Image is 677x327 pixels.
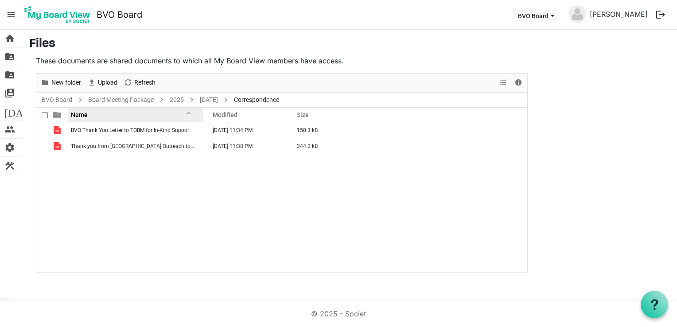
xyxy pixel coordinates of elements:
[586,5,651,23] a: [PERSON_NAME]
[133,77,156,88] span: Refresh
[4,48,15,66] span: folder_shared
[51,77,82,88] span: New folder
[568,5,586,23] img: no-profile-picture.svg
[86,94,156,105] a: Board Meeting Package
[38,74,84,92] div: New folder
[4,139,15,156] span: settings
[203,138,288,154] td: September 22, 2025 11:38 PM column header Modified
[198,94,220,105] a: [DATE]
[29,37,670,52] h3: Files
[68,122,203,138] td: BVO Thank You Letter to TOBM for In-Kind Support Grants & Donations Program.pdf is template cell ...
[651,5,670,24] button: logout
[122,77,157,88] button: Refresh
[4,157,15,175] span: construction
[4,66,15,84] span: folder_shared
[3,6,19,23] span: menu
[22,4,97,26] a: My Board View Logo
[68,138,203,154] td: Thank you from Beaver Valley Outreach to Chris McKhool and Elder Dr. Duke Redbird.pdf is template...
[40,94,74,105] a: BVO Board
[71,127,271,133] span: BVO Thank You Letter to TOBM for In-Kind Support Grants & Donations Program.pdf
[4,121,15,138] span: people
[4,84,15,102] span: switch_account
[4,102,39,120] span: [DATE]
[36,55,528,66] p: These documents are shared documents to which all My Board View members have access.
[48,138,68,154] td: is template cell column header type
[511,74,526,92] div: Details
[71,111,88,118] span: Name
[84,74,121,92] div: Upload
[48,122,68,138] td: is template cell column header type
[36,138,48,154] td: checkbox
[496,74,511,92] div: View
[288,122,336,138] td: 150.3 kB is template cell column header Size
[36,122,48,138] td: checkbox
[288,138,336,154] td: 344.2 kB is template cell column header Size
[232,94,281,105] span: Correspondence
[297,111,309,118] span: Size
[39,77,83,88] button: New folder
[498,77,508,88] button: View dropdownbutton
[71,143,355,149] span: Thank you from [GEOGRAPHIC_DATA] Outreach to [PERSON_NAME] and [PERSON_NAME] [PERSON_NAME] Redbir...
[86,77,119,88] button: Upload
[168,94,186,105] a: 2025
[121,74,159,92] div: Refresh
[311,309,366,318] a: © 2025 - Societ
[97,77,118,88] span: Upload
[513,77,525,88] button: Details
[97,6,142,23] a: BVO Board
[22,4,93,26] img: My Board View Logo
[512,9,560,22] button: BVO Board dropdownbutton
[203,122,288,138] td: September 22, 2025 11:34 PM column header Modified
[213,111,237,118] span: Modified
[4,30,15,47] span: home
